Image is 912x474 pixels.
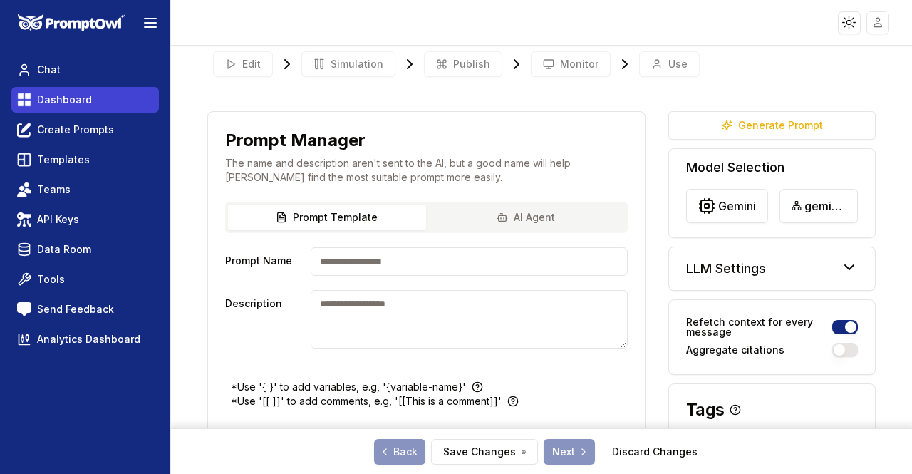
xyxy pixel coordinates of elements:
[11,237,159,262] a: Data Room
[11,207,159,232] a: API Keys
[37,302,114,316] span: Send Feedback
[668,111,876,140] button: Generate Prompt
[431,439,538,465] button: Save Changes
[601,439,709,465] button: Discard Changes
[11,297,159,322] a: Send Feedback
[11,177,159,202] a: Teams
[11,326,159,352] a: Analytics Dashboard
[868,12,888,33] img: placeholder-user.jpg
[37,123,114,137] span: Create Prompts
[228,205,427,230] button: Prompt Template
[231,394,502,408] p: *Use '[[ ]]' to add comments, e.g, '[[This is a comment]]'
[37,182,71,197] span: Teams
[37,63,61,77] span: Chat
[225,247,305,276] label: Prompt Name
[37,93,92,107] span: Dashboard
[11,267,159,292] a: Tools
[37,212,79,227] span: API Keys
[225,156,628,185] p: The name and description aren't sent to the AI, but a good name will help [PERSON_NAME] find the ...
[37,242,91,257] span: Data Room
[544,439,595,465] a: Next
[374,439,425,465] a: Back
[11,147,159,172] a: Templates
[11,87,159,113] a: Dashboard
[686,317,827,337] label: Refetch context for every message
[686,345,784,355] label: Aggregate citations
[426,205,625,230] button: AI Agent
[11,57,159,83] a: Chat
[37,332,140,346] span: Analytics Dashboard
[225,290,305,349] label: Description
[686,259,766,279] h5: LLM Settings
[231,380,466,394] p: *Use '{ }' to add variables, e.g, '{variable-name}'
[718,197,756,215] span: gemini
[779,189,859,223] button: gemini-2.0-flash
[225,129,366,152] h1: Prompt Manager
[686,158,859,177] h5: Model Selection
[686,401,725,418] h3: Tags
[11,117,159,143] a: Create Prompts
[17,302,31,316] img: feedback
[37,153,90,167] span: Templates
[686,189,768,223] button: gemini
[37,272,65,287] span: Tools
[612,445,698,459] a: Discard Changes
[804,197,846,215] span: gemini-2.0-flash
[18,14,125,32] img: PromptOwl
